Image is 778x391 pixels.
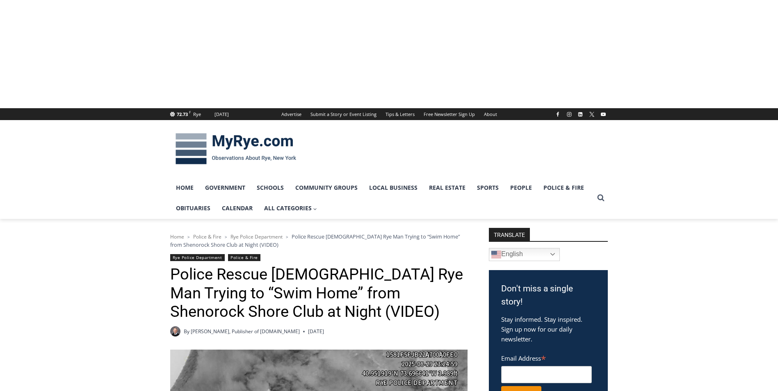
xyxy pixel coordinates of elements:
button: View Search Form [593,191,608,205]
a: Police & Fire [538,177,590,198]
a: Rye Police Department [170,254,225,261]
nav: Secondary Navigation [277,108,502,120]
img: MyRye.com [170,127,301,170]
span: F [189,110,191,114]
a: Submit a Story or Event Listing [306,108,381,120]
p: Stay informed. Stay inspired. Sign up now for our daily newsletter. [501,314,595,344]
a: Community Groups [290,177,363,198]
a: Obituaries [170,198,216,218]
img: en [491,250,501,259]
nav: Primary Navigation [170,177,593,219]
span: > [187,234,190,240]
span: 72.73 [177,111,188,117]
span: > [286,234,288,240]
strong: TRANSLATE [489,228,530,241]
time: [DATE] [308,327,324,335]
a: Police & Fire [228,254,260,261]
a: Linkedin [575,109,585,119]
a: Local Business [363,177,423,198]
span: > [225,234,227,240]
a: Calendar [216,198,258,218]
span: Police Rescue [DEMOGRAPHIC_DATA] Rye Man Trying to “Swim Home” from Shenorock Shore Club at Night... [170,233,460,248]
a: Advertise [277,108,306,120]
a: Government [199,177,251,198]
nav: Breadcrumbs [170,232,468,249]
div: [DATE] [214,111,229,118]
a: Tips & Letters [381,108,419,120]
a: Instagram [564,109,574,119]
a: English [489,248,560,261]
a: All Categories [258,198,323,218]
div: Rye [193,111,201,118]
span: All Categories [264,204,317,213]
a: About [479,108,502,120]
a: [PERSON_NAME], Publisher of [DOMAIN_NAME] [191,328,300,335]
a: Home [170,177,199,198]
a: Real Estate [423,177,471,198]
a: YouTube [598,109,608,119]
a: Rye Police Department [230,233,283,240]
label: Email Address [501,350,592,365]
a: Schools [251,177,290,198]
h1: Police Rescue [DEMOGRAPHIC_DATA] Rye Man Trying to “Swim Home” from Shenorock Shore Club at Night... [170,265,468,321]
a: Police & Fire [193,233,221,240]
a: Facebook [553,109,563,119]
span: By [184,327,189,335]
a: Home [170,233,184,240]
a: X [587,109,597,119]
h3: Don't miss a single story! [501,282,595,308]
a: Author image [170,326,180,336]
a: Free Newsletter Sign Up [419,108,479,120]
a: Sports [471,177,504,198]
a: People [504,177,538,198]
